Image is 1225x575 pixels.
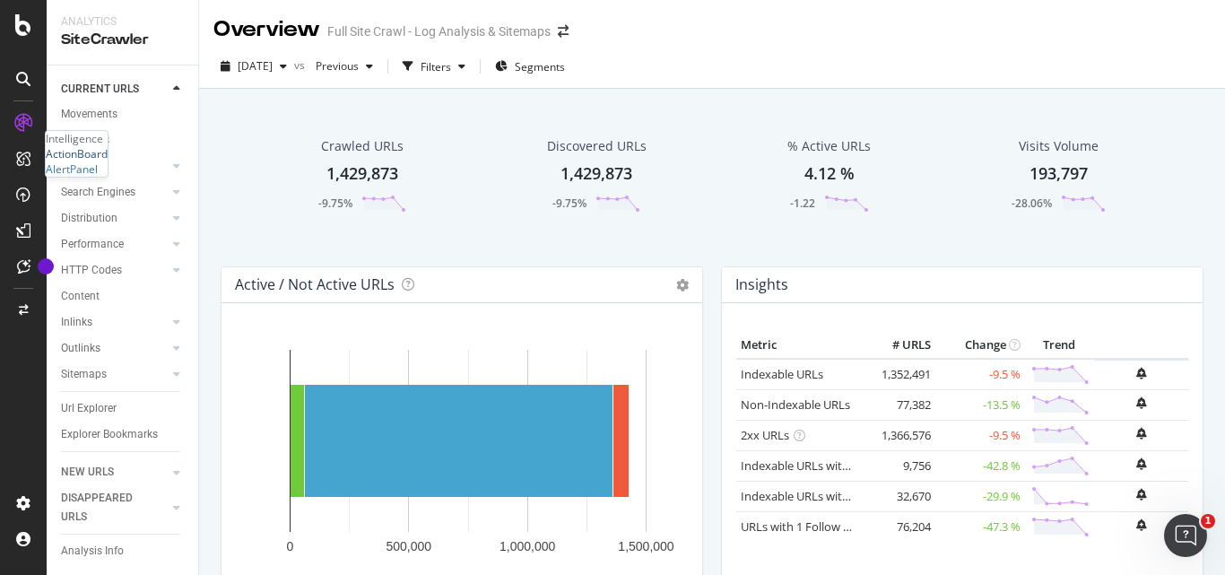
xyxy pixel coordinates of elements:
td: -9.5 % [935,359,1025,390]
a: 2xx URLs [741,427,789,443]
a: Movements [61,105,186,124]
div: Tooltip anchor [38,258,54,274]
a: HTTP Codes [61,261,168,280]
div: Analytics [61,14,184,30]
div: -9.75% [318,196,352,211]
td: -13.5 % [935,389,1025,420]
button: Filters [395,52,473,81]
div: arrow-right-arrow-left [558,25,569,38]
span: 2025 Sep. 25th [238,58,273,74]
a: DISAPPEARED URLS [61,489,168,527]
span: vs [294,57,308,73]
div: bell-plus [1136,458,1146,470]
a: Search Engines [61,183,168,202]
a: ActionBoard [46,146,108,161]
a: Outlinks [61,339,168,358]
div: SiteCrawler [61,30,184,50]
text: 1,000,000 [500,539,555,553]
a: NEW URLS [61,463,168,482]
div: NEW URLS [61,463,114,482]
div: % Active URLs [787,137,871,155]
div: Filters [421,59,451,74]
td: -9.5 % [935,420,1025,450]
text: 500,000 [387,539,432,553]
div: Url Explorer [61,399,117,418]
div: HTTP Codes [61,261,122,280]
td: 77,382 [864,389,935,420]
i: Options [676,279,689,292]
div: Distribution [61,209,117,228]
div: 1,429,873 [560,162,632,186]
div: Performance [61,235,124,254]
div: Movements [61,105,117,124]
a: Content [61,287,186,306]
div: Overview [213,14,320,45]
div: Outlinks [61,339,100,358]
a: Indexable URLs [741,366,823,382]
div: Inlinks [61,313,92,332]
td: -29.9 % [935,481,1025,511]
a: Inlinks [61,313,168,332]
a: Analysis Info [61,542,186,561]
a: Indexable URLs with Bad H1 [741,457,891,474]
div: -28.06% [1012,196,1052,211]
div: Full Site Crawl - Log Analysis & Sitemaps [327,22,551,40]
td: 1,352,491 [864,359,935,390]
text: 1,500,000 [618,539,673,553]
div: Discovered URLs [547,137,647,155]
button: Previous [308,52,380,81]
div: bell-plus [1136,489,1146,501]
a: Explorer Bookmarks [61,425,186,444]
text: 0 [287,539,294,553]
div: -1.22 [790,196,815,211]
button: [DATE] [213,52,294,81]
div: AlertPanel [46,161,98,177]
th: Trend [1025,332,1094,359]
td: 32,670 [864,481,935,511]
a: Visits [61,157,168,176]
span: Previous [308,58,359,74]
th: Metric [736,332,864,359]
div: bell-plus [1136,397,1146,409]
a: Distribution [61,209,168,228]
a: Url Explorer [61,399,186,418]
a: Performance [61,235,168,254]
th: # URLS [864,332,935,359]
td: 9,756 [864,450,935,481]
a: Segments [61,131,186,150]
a: Sitemaps [61,365,168,384]
td: 76,204 [864,511,935,542]
div: bell-plus [1136,428,1146,440]
div: -9.75% [552,196,586,211]
div: 1,429,873 [326,162,398,186]
td: -42.8 % [935,450,1025,481]
div: Intelligence [46,131,108,146]
div: 4.12 % [804,162,855,186]
span: 1 [1201,514,1215,528]
th: Change [935,332,1025,359]
span: Segments [515,59,565,74]
div: bell-plus [1136,519,1146,531]
td: -47.3 % [935,511,1025,542]
div: bell-plus [1136,368,1146,379]
div: 193,797 [1030,162,1088,186]
h4: Active / Not Active URLs [235,273,395,297]
a: CURRENT URLS [61,80,168,99]
div: Crawled URLs [321,137,404,155]
a: URLs with 1 Follow Inlink [741,518,873,535]
a: Non-Indexable URLs [741,396,850,413]
div: Sitemaps [61,365,107,384]
a: Indexable URLs with Bad Description [741,488,936,504]
div: DISAPPEARED URLS [61,489,152,527]
div: Search Engines [61,183,135,202]
div: Visits Volume [1019,137,1099,155]
td: 1,366,576 [864,420,935,450]
iframe: Intercom live chat [1164,514,1207,557]
div: Analysis Info [61,542,124,561]
h4: Insights [735,273,788,297]
div: Content [61,287,100,306]
div: Explorer Bookmarks [61,425,158,444]
div: CURRENT URLS [61,80,139,99]
button: Segments [488,52,572,81]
